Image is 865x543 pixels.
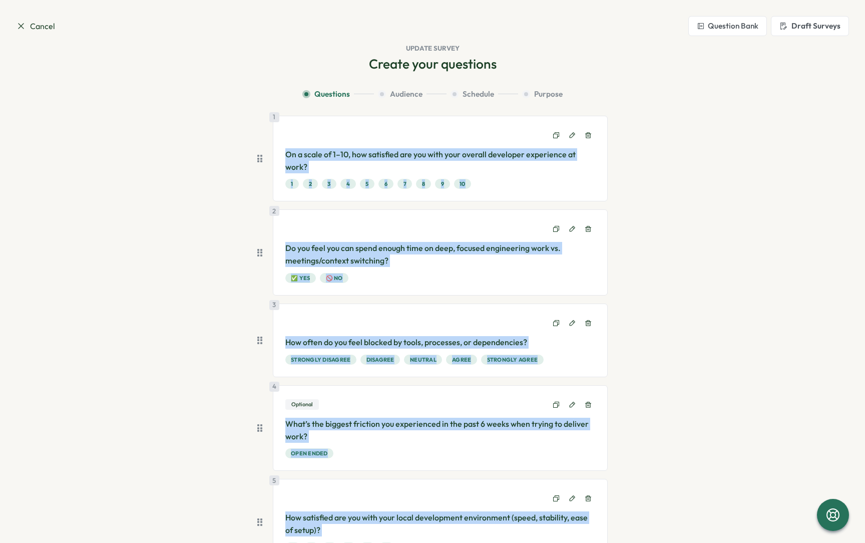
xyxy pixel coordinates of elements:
button: Draft Surveys [771,16,849,36]
div: 1 [269,112,279,122]
span: 5 [365,179,368,188]
button: Schedule [451,89,518,100]
span: 1 [291,179,293,188]
span: Audience [390,89,422,100]
span: ✅ Yes [291,274,310,283]
span: 2 [309,179,312,188]
p: Do you feel you can spend enough time on deep, focused engineering work vs. meetings/context swit... [285,242,596,267]
span: 10 [460,179,466,188]
span: 8 [422,179,425,188]
p: On a scale of 1–10, how satisfied are you with your overall developer experience at work? [285,148,596,173]
span: 9 [441,179,444,188]
span: 4 [346,179,350,188]
span: Strongly Disagree [291,355,350,364]
span: Questions [314,89,350,100]
span: Purpose [534,89,563,100]
span: 7 [403,179,406,188]
p: How often do you feel blocked by tools, processes, or dependencies? [285,336,596,349]
div: 4 [269,382,279,392]
span: Schedule [463,89,494,100]
button: Questions [302,89,374,100]
span: 3 [327,179,330,188]
span: Disagree [366,355,394,364]
a: Cancel [16,20,55,33]
span: 6 [384,179,387,188]
div: 2 [269,206,279,216]
span: Open ended [291,449,328,458]
p: How satisfied are you with your local development environment (speed, stability, ease of setup)? [285,511,596,536]
span: Neutral [410,355,437,364]
button: Purpose [522,89,563,100]
div: 5 [269,475,279,485]
p: What’s the biggest friction you experienced in the past 6 weeks when trying to deliver work? [285,418,596,443]
h2: Create your questions [369,55,497,73]
h1: Update Survey [16,44,849,53]
div: Optional [285,399,319,410]
div: 3 [269,300,279,310]
button: Audience [378,89,447,100]
span: Strongly Agree [487,355,538,364]
button: Question Bank [688,16,767,36]
span: 🚫 No [326,274,343,283]
span: Agree [452,355,471,364]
